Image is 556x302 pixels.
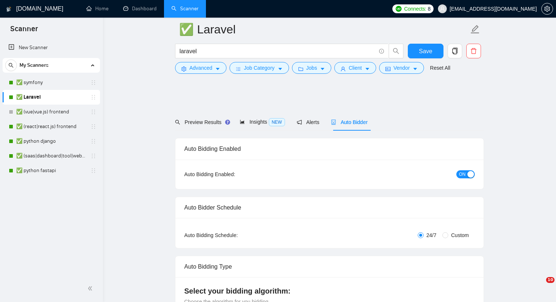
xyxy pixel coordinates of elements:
[184,197,475,218] div: Auto Bidder Schedule
[448,231,472,239] span: Custom
[440,6,445,11] span: user
[16,119,86,134] a: ✅ (react|react.js) frontend
[404,5,426,13] span: Connects:
[306,64,317,72] span: Jobs
[365,66,370,72] span: caret-down
[459,170,466,178] span: ON
[181,66,186,72] span: setting
[320,66,325,72] span: caret-down
[179,20,469,39] input: Scanner name...
[297,119,320,125] span: Alerts
[413,66,418,72] span: caret-down
[90,153,96,159] span: holder
[184,170,281,178] div: Auto Bidding Enabled:
[175,119,228,125] span: Preview Results
[349,64,362,72] span: Client
[16,149,86,163] a: ✅ (saas|dashboard|tool|web app|platform) ai developer
[240,119,285,125] span: Insights
[396,6,402,12] img: upwork-logo.png
[269,118,285,126] span: NEW
[90,94,96,100] span: holder
[90,138,96,144] span: holder
[541,3,553,15] button: setting
[179,47,376,56] input: Search Freelance Jobs...
[393,64,410,72] span: Vendor
[16,163,86,178] a: ✅ python fastapi
[8,40,94,55] a: New Scanner
[184,231,281,239] div: Auto Bidding Schedule:
[3,58,100,178] li: My Scanners
[16,75,86,90] a: ✅ symfony
[542,6,553,12] span: setting
[184,256,475,277] div: Auto Bidding Type
[408,44,443,58] button: Save
[6,3,11,15] img: logo
[229,62,289,74] button: barsJob Categorycaret-down
[379,62,424,74] button: idcardVendorcaret-down
[19,58,49,73] span: My Scanners
[184,138,475,159] div: Auto Bidding Enabled
[389,48,403,54] span: search
[430,64,450,72] a: Reset All
[389,44,403,58] button: search
[385,66,391,72] span: idcard
[334,62,376,74] button: userClientcaret-down
[171,6,199,12] a: searchScanner
[16,105,86,119] a: ✅ (vue|vue.js) frontend
[16,134,86,149] a: ✅ python django
[4,23,44,39] span: Scanner
[298,66,303,72] span: folder
[224,119,231,125] div: Tooltip anchor
[3,40,100,55] li: New Scanner
[215,66,220,72] span: caret-down
[448,44,462,58] button: copy
[16,90,86,105] a: ✅ Laravel
[448,48,462,54] span: copy
[531,277,549,295] iframe: Intercom live chat
[236,66,241,72] span: bars
[240,119,245,124] span: area-chart
[424,231,439,239] span: 24/7
[175,120,180,125] span: search
[189,64,212,72] span: Advanced
[467,48,481,54] span: delete
[546,277,555,283] span: 10
[292,62,332,74] button: folderJobscaret-down
[466,44,481,58] button: delete
[278,66,283,72] span: caret-down
[297,120,302,125] span: notification
[86,6,108,12] a: homeHome
[175,62,227,74] button: settingAdvancedcaret-down
[88,285,95,292] span: double-left
[90,109,96,115] span: holder
[541,6,553,12] a: setting
[331,120,336,125] span: robot
[470,25,480,34] span: edit
[184,286,475,296] h4: Select your bidding algorithm:
[123,6,157,12] a: dashboardDashboard
[379,49,384,54] span: info-circle
[428,5,431,13] span: 8
[5,59,17,71] button: search
[90,124,96,130] span: holder
[244,64,274,72] span: Job Category
[331,119,367,125] span: Auto Bidder
[419,47,432,56] span: Save
[90,80,96,85] span: holder
[341,66,346,72] span: user
[90,168,96,174] span: holder
[6,63,17,68] span: search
